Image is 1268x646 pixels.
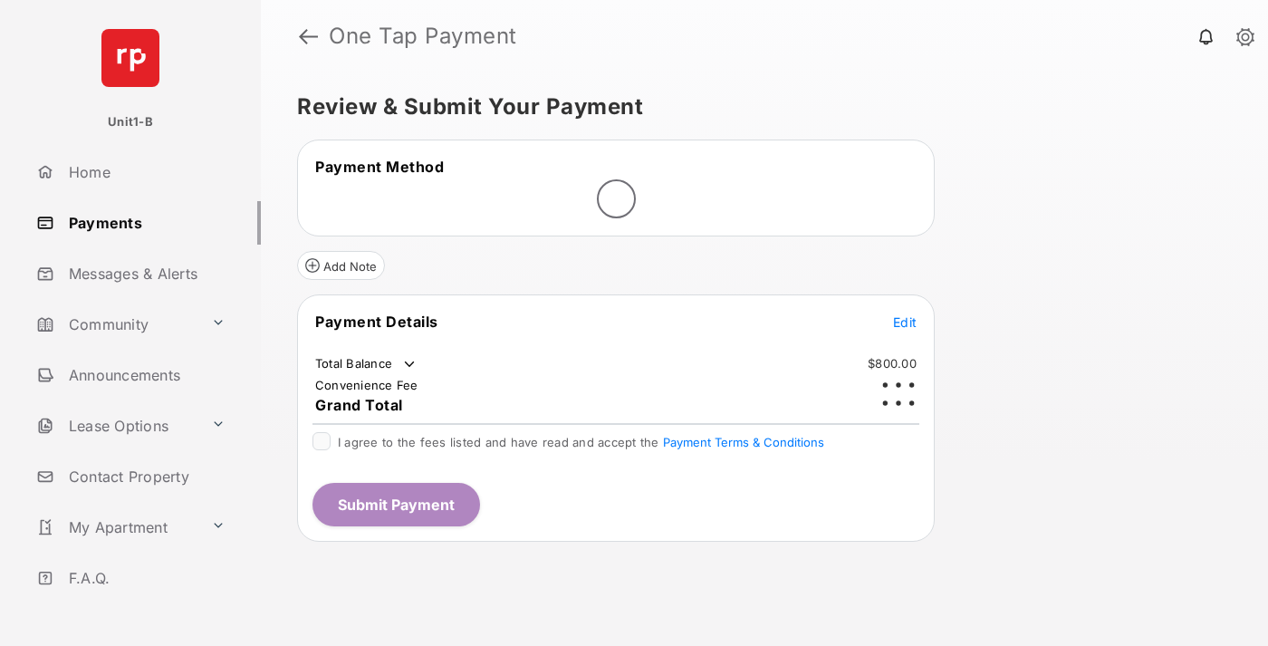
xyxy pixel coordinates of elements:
[101,29,159,87] img: svg+xml;base64,PHN2ZyB4bWxucz0iaHR0cDovL3d3dy53My5vcmcvMjAwMC9zdmciIHdpZHRoPSI2NCIgaGVpZ2h0PSI2NC...
[29,506,204,549] a: My Apartment
[893,313,917,331] button: Edit
[108,113,153,131] p: Unit1-B
[893,314,917,330] span: Edit
[329,25,517,47] strong: One Tap Payment
[867,355,917,371] td: $800.00
[314,355,418,373] td: Total Balance
[29,201,261,245] a: Payments
[29,303,204,346] a: Community
[297,96,1217,118] h5: Review & Submit Your Payment
[297,251,385,280] button: Add Note
[29,150,261,194] a: Home
[315,396,403,414] span: Grand Total
[338,435,824,449] span: I agree to the fees listed and have read and accept the
[29,404,204,448] a: Lease Options
[29,353,261,397] a: Announcements
[29,252,261,295] a: Messages & Alerts
[312,483,480,526] button: Submit Payment
[29,455,261,498] a: Contact Property
[663,435,824,449] button: I agree to the fees listed and have read and accept the
[29,556,261,600] a: F.A.Q.
[315,158,444,176] span: Payment Method
[315,313,438,331] span: Payment Details
[314,377,419,393] td: Convenience Fee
